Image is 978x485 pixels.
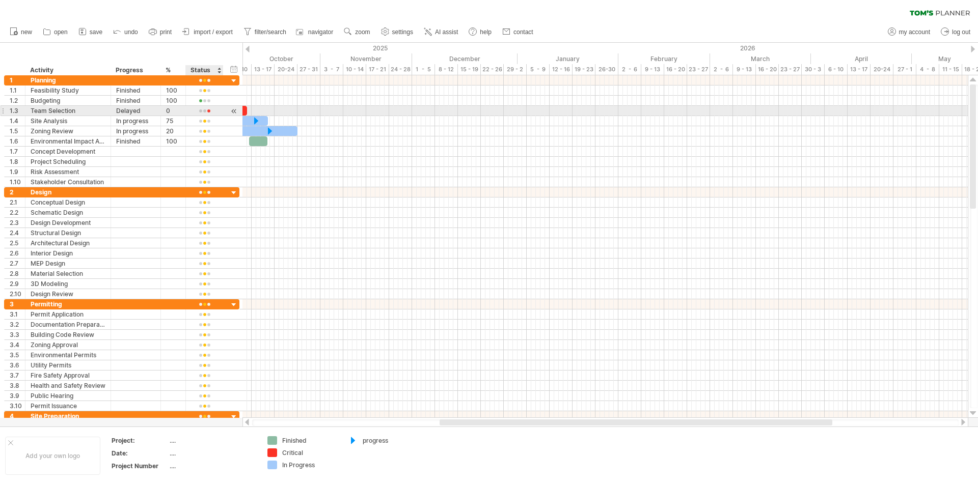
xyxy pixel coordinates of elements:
div: MEP Design [31,259,105,268]
div: Delayed [116,106,155,116]
a: log out [938,25,973,39]
div: 3D Modeling [31,279,105,289]
div: 1.9 [10,167,25,177]
div: 2.9 [10,279,25,289]
div: 27 - 1 [893,64,916,75]
div: Stakeholder Consultation [31,177,105,187]
div: 75 [166,116,180,126]
div: Status [191,65,218,75]
div: 15 - 19 [458,64,481,75]
div: 1.6 [10,136,25,146]
div: March 2026 [710,53,811,64]
div: Design [31,187,105,197]
div: 3.9 [10,391,25,401]
div: scroll to activity [229,106,239,117]
div: 1.4 [10,116,25,126]
div: 22 - 26 [481,64,504,75]
div: February 2026 [618,53,710,64]
div: In progress [116,116,155,126]
div: Finished [116,85,155,95]
div: 17 - 21 [366,64,389,75]
div: 6 - 10 [825,64,848,75]
div: 3.6 [10,360,25,370]
div: 3.10 [10,401,25,411]
div: 20 [166,126,180,136]
a: AI assist [421,25,461,39]
div: Project Scheduling [31,157,105,166]
div: 16 - 20 [664,64,687,75]
div: 1.5 [10,126,25,136]
div: 13 - 17 [848,64,871,75]
div: 2.8 [10,269,25,278]
div: Environmental Impact Assessment [31,136,105,146]
div: 1.1 [10,85,25,95]
div: Structural Design [31,228,105,238]
span: import / export [194,28,233,36]
a: zoom [341,25,373,39]
div: 3.7 [10,370,25,380]
div: 1.2 [10,96,25,105]
a: settings [378,25,416,39]
div: Finished [282,436,338,445]
div: 2.10 [10,289,25,299]
div: 5 - 9 [527,64,550,75]
div: Permitting [31,299,105,309]
span: print [160,28,172,36]
span: AI assist [435,28,458,36]
div: Project: [112,436,168,445]
div: 3.1 [10,309,25,319]
div: In Progress [282,461,338,469]
div: 1.3 [10,106,25,116]
div: 2.2 [10,208,25,217]
div: 3.3 [10,330,25,339]
a: new [7,25,35,39]
a: import / export [180,25,236,39]
div: Budgeting [31,96,105,105]
div: 3.8 [10,381,25,390]
div: November 2025 [320,53,412,64]
div: 10 - 14 [343,64,366,75]
div: Documentation Preparation [31,320,105,329]
span: open [54,28,68,36]
div: 2.1 [10,197,25,207]
span: my account [899,28,930,36]
div: Planning [31,75,105,85]
div: Schematic Design [31,208,105,217]
div: Conceptual Design [31,197,105,207]
span: log out [952,28,970,36]
div: October 2025 [215,53,320,64]
div: Zoning Review [31,126,105,136]
div: December 2025 [412,53,518,64]
div: 2 - 6 [618,64,641,75]
span: navigator [308,28,333,36]
div: 1 [10,75,25,85]
div: 23 - 27 [687,64,710,75]
div: 2 - 6 [710,64,733,75]
div: 26-30 [595,64,618,75]
span: contact [513,28,533,36]
div: Date: [112,449,168,458]
div: progress [363,436,418,445]
div: Zoning Approval [31,340,105,350]
div: .... [170,436,255,445]
div: 9 - 13 [641,64,664,75]
div: 16 - 20 [756,64,779,75]
div: Feasibility Study [31,85,105,95]
div: Activity [30,65,105,75]
a: help [466,25,495,39]
div: % [166,65,180,75]
div: 100 [166,96,180,105]
a: undo [111,25,141,39]
div: 1 - 5 [412,64,435,75]
div: 0 [166,106,180,116]
div: 2.6 [10,248,25,258]
div: 20-24 [275,64,297,75]
div: Environmental Permits [31,350,105,360]
div: Critical [282,448,338,457]
div: 100 [166,136,180,146]
span: filter/search [255,28,286,36]
div: 2.5 [10,238,25,248]
div: 2.7 [10,259,25,268]
div: 9 - 13 [733,64,756,75]
div: 3.2 [10,320,25,329]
